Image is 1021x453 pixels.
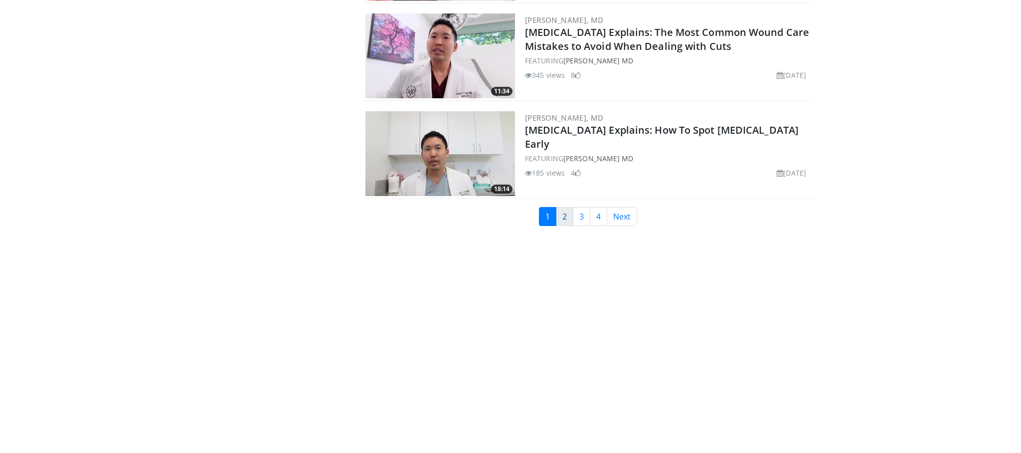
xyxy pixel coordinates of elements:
li: 185 views [525,168,565,178]
li: [DATE] [777,70,806,80]
span: 11:34 [491,87,512,96]
a: [MEDICAL_DATA] Explains: How To Spot [MEDICAL_DATA] Early [525,123,799,151]
img: 3a6debdd-43bd-4619-92d6-706b5511afd1.300x170_q85_crop-smart_upscale.jpg [365,111,515,196]
a: 18:14 [365,111,515,196]
a: 11:34 [365,13,515,98]
li: 8 [571,70,581,80]
img: 069bc6cc-da76-4b2c-9de3-6675498c494b.300x170_q85_crop-smart_upscale.jpg [365,13,515,98]
a: [PERSON_NAME], MD [525,15,604,25]
a: 4 [590,207,607,226]
a: 3 [573,207,590,226]
nav: Search results pages [363,207,812,226]
span: 18:14 [491,185,512,194]
li: 4 [571,168,581,178]
a: Next [607,207,637,226]
a: [PERSON_NAME] MD [563,56,634,65]
a: 2 [556,207,573,226]
a: [MEDICAL_DATA] Explains: The Most Common Wound Care Mistakes to Avoid When Dealing with Cuts [525,25,809,53]
div: FEATURING [525,55,810,66]
a: [PERSON_NAME], MD [525,113,604,123]
a: 1 [539,207,556,226]
a: [PERSON_NAME] MD [563,154,634,163]
li: 345 views [525,70,565,80]
div: FEATURING [525,153,810,164]
li: [DATE] [777,168,806,178]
